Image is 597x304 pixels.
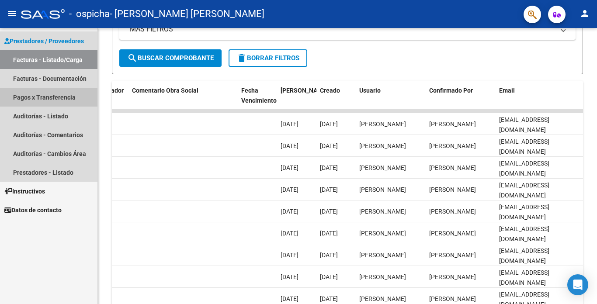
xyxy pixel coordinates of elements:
[316,81,356,120] datatable-header-cell: Creado
[119,49,222,67] button: Buscar Comprobante
[320,164,338,171] span: [DATE]
[499,138,549,155] span: [EMAIL_ADDRESS][DOMAIN_NAME]
[281,142,298,149] span: [DATE]
[281,208,298,215] span: [DATE]
[499,247,549,264] span: [EMAIL_ADDRESS][DOMAIN_NAME]
[499,160,549,177] span: [EMAIL_ADDRESS][DOMAIN_NAME]
[499,204,549,221] span: [EMAIL_ADDRESS][DOMAIN_NAME]
[128,81,238,120] datatable-header-cell: Comentario Obra Social
[359,230,406,237] span: [PERSON_NAME]
[127,54,214,62] span: Buscar Comprobante
[241,87,277,104] span: Fecha Vencimiento
[429,164,476,171] span: [PERSON_NAME]
[320,208,338,215] span: [DATE]
[359,295,406,302] span: [PERSON_NAME]
[238,81,277,120] datatable-header-cell: Fecha Vencimiento
[359,87,381,94] span: Usuario
[567,274,588,295] div: Open Intercom Messenger
[429,252,476,259] span: [PERSON_NAME]
[499,116,549,133] span: [EMAIL_ADDRESS][DOMAIN_NAME]
[320,295,338,302] span: [DATE]
[277,81,316,120] datatable-header-cell: Fecha Confimado
[359,273,406,280] span: [PERSON_NAME]
[499,225,549,242] span: [EMAIL_ADDRESS][DOMAIN_NAME]
[236,54,299,62] span: Borrar Filtros
[4,205,62,215] span: Datos de contacto
[580,8,590,19] mat-icon: person
[320,273,338,280] span: [DATE]
[236,53,247,63] mat-icon: delete
[359,142,406,149] span: [PERSON_NAME]
[496,81,583,120] datatable-header-cell: Email
[281,186,298,193] span: [DATE]
[499,269,549,286] span: [EMAIL_ADDRESS][DOMAIN_NAME]
[359,186,406,193] span: [PERSON_NAME]
[130,24,555,34] mat-panel-title: MAS FILTROS
[119,19,576,40] mat-expansion-panel-header: MAS FILTROS
[359,164,406,171] span: [PERSON_NAME]
[359,121,406,128] span: [PERSON_NAME]
[320,230,338,237] span: [DATE]
[320,142,338,149] span: [DATE]
[429,295,476,302] span: [PERSON_NAME]
[4,36,84,46] span: Prestadores / Proveedores
[7,8,17,19] mat-icon: menu
[356,81,426,120] datatable-header-cell: Usuario
[69,4,110,24] span: - ospicha
[281,230,298,237] span: [DATE]
[281,121,298,128] span: [DATE]
[4,187,45,196] span: Instructivos
[499,182,549,199] span: [EMAIL_ADDRESS][DOMAIN_NAME]
[429,230,476,237] span: [PERSON_NAME]
[359,208,406,215] span: [PERSON_NAME]
[281,295,298,302] span: [DATE]
[429,87,473,94] span: Confirmado Por
[320,186,338,193] span: [DATE]
[110,4,264,24] span: - [PERSON_NAME] [PERSON_NAME]
[281,273,298,280] span: [DATE]
[320,121,338,128] span: [DATE]
[499,87,515,94] span: Email
[426,81,496,120] datatable-header-cell: Confirmado Por
[281,87,328,94] span: [PERSON_NAME]
[429,142,476,149] span: [PERSON_NAME]
[127,53,138,63] mat-icon: search
[281,164,298,171] span: [DATE]
[229,49,307,67] button: Borrar Filtros
[320,87,340,94] span: Creado
[429,208,476,215] span: [PERSON_NAME]
[429,186,476,193] span: [PERSON_NAME]
[429,121,476,128] span: [PERSON_NAME]
[132,87,198,94] span: Comentario Obra Social
[359,252,406,259] span: [PERSON_NAME]
[281,252,298,259] span: [DATE]
[320,252,338,259] span: [DATE]
[429,273,476,280] span: [PERSON_NAME]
